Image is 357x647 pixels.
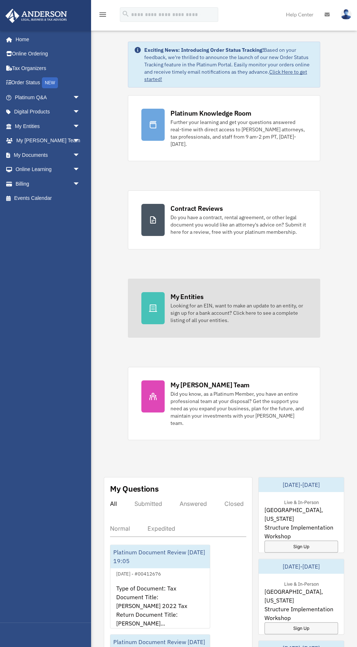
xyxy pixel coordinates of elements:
a: My [PERSON_NAME] Teamarrow_drop_down [5,133,91,148]
span: Structure Implementation Workshop [264,605,338,622]
a: Click Here to get started! [144,69,307,82]
div: Looking for an EIN, want to make an update to an entity, or sign up for a bank account? Click her... [170,302,307,324]
span: arrow_drop_down [73,105,87,120]
a: Contract Reviews Do you have a contract, rental agreement, or other legal document you would like... [128,190,320,249]
span: [GEOGRAPHIC_DATA], [US_STATE] [264,587,338,605]
div: Live & In-Person [278,580,325,587]
div: Further your learning and get your questions answered real-time with direct access to [PERSON_NAM... [170,119,307,148]
a: Billingarrow_drop_down [5,177,91,191]
a: My Documentsarrow_drop_down [5,148,91,162]
span: [GEOGRAPHIC_DATA], [US_STATE] [264,505,338,523]
i: search [122,10,130,18]
div: My Questions [110,483,159,494]
a: Digital Productsarrow_drop_down [5,105,91,119]
a: Order StatusNEW [5,75,91,90]
a: My [PERSON_NAME] Team Did you know, as a Platinum Member, you have an entire professional team at... [128,367,320,440]
a: Home [5,32,87,47]
div: Do you have a contract, rental agreement, or other legal document you would like an attorney's ad... [170,214,307,236]
span: arrow_drop_down [73,162,87,177]
div: [DATE]-[DATE] [259,477,344,492]
a: menu [98,13,107,19]
div: Platinum Knowledge Room [170,109,251,118]
span: arrow_drop_down [73,148,87,163]
div: NEW [42,77,58,88]
div: Did you know, as a Platinum Member, you have an entire professional team at your disposal? Get th... [170,390,307,427]
span: arrow_drop_down [73,90,87,105]
div: Normal [110,525,130,532]
a: Online Ordering [5,47,91,61]
a: Sign Up [264,541,338,553]
a: My Entitiesarrow_drop_down [5,119,91,133]
div: Type of Document: Tax Document Title: [PERSON_NAME] 2022 Tax Return Document Title: [PERSON_NAME]... [110,578,210,635]
span: arrow_drop_down [73,177,87,191]
a: Platinum Document Review [DATE] 19:05[DATE] - #00412676Type of Document: Tax Document Title: [PER... [110,545,210,628]
div: Submitted [134,500,162,507]
a: Events Calendar [5,191,91,206]
a: Sign Up [264,622,338,634]
img: Anderson Advisors Platinum Portal [3,9,69,23]
span: arrow_drop_down [73,133,87,148]
div: Expedited [148,525,175,532]
div: Platinum Document Review [DATE] 19:05 [110,545,210,568]
div: Closed [224,500,244,507]
a: My Entities Looking for an EIN, want to make an update to an entity, or sign up for a bank accoun... [128,279,320,338]
a: Online Learningarrow_drop_down [5,162,91,177]
a: Tax Organizers [5,61,91,75]
div: [DATE] - #00412676 [110,569,167,577]
div: [DATE]-[DATE] [259,559,344,574]
span: Structure Implementation Workshop [264,523,338,541]
strong: Exciting News: Introducing Order Status Tracking! [144,47,264,53]
div: My [PERSON_NAME] Team [170,380,250,390]
div: All [110,500,117,507]
div: Live & In-Person [278,498,325,505]
div: Based on your feedback, we're thrilled to announce the launch of our new Order Status Tracking fe... [144,46,314,83]
div: Contract Reviews [170,204,223,213]
div: Answered [180,500,207,507]
a: Platinum Knowledge Room Further your learning and get your questions answered real-time with dire... [128,95,320,161]
a: Platinum Q&Aarrow_drop_down [5,90,91,105]
img: User Pic [341,9,352,20]
i: menu [98,10,107,19]
span: arrow_drop_down [73,119,87,134]
div: My Entities [170,292,203,301]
